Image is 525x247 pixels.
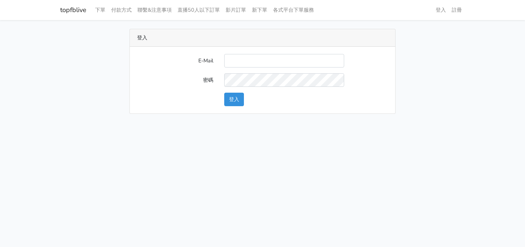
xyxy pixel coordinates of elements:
a: 影片訂單 [223,3,249,17]
a: 註冊 [449,3,465,17]
a: 付款方式 [108,3,135,17]
button: 登入 [224,93,244,106]
a: 下單 [92,3,108,17]
a: topfblive [60,3,86,17]
div: 登入 [130,29,395,47]
a: 登入 [433,3,449,17]
a: 聯繫&注意事項 [135,3,175,17]
label: E-Mail [132,54,219,67]
a: 各式平台下單服務 [270,3,317,17]
label: 密碼 [132,73,219,87]
a: 新下單 [249,3,270,17]
a: 直播50人以下訂單 [175,3,223,17]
